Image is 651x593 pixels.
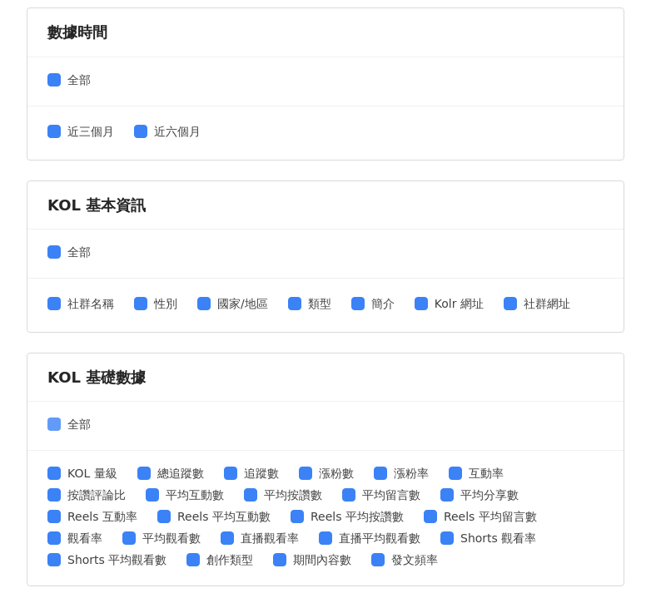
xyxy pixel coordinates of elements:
[61,294,121,313] span: 社群名稱
[387,464,435,482] span: 漲粉率
[385,551,445,569] span: 發文頻率
[61,464,124,482] span: KOL 量級
[304,507,410,526] span: Reels 平均按讚數
[61,415,97,433] span: 全部
[237,464,286,482] span: 追蹤數
[301,294,338,313] span: 類型
[286,551,358,569] span: 期間內容數
[365,294,401,313] span: 簡介
[47,367,604,388] div: KOL 基礎數據
[136,529,207,547] span: 平均觀看數
[47,22,604,42] div: 數據時間
[61,122,121,141] span: 近三個月
[312,464,360,482] span: 漲粉數
[462,464,510,482] span: 互動率
[61,551,173,569] span: Shorts 平均觀看數
[61,486,132,504] span: 按讚評論比
[257,486,329,504] span: 平均按讚數
[517,294,577,313] span: 社群網址
[437,507,544,526] span: Reels 平均留言數
[454,529,543,547] span: Shorts 觀看率
[332,529,427,547] span: 直播平均觀看數
[159,486,231,504] span: 平均互動數
[61,507,144,526] span: Reels 互動率
[147,294,184,313] span: 性別
[151,464,211,482] span: 總追蹤數
[47,195,604,215] div: KOL 基本資訊
[171,507,277,526] span: Reels 平均互動數
[211,294,275,313] span: 國家/地區
[454,486,525,504] span: 平均分享數
[428,294,490,313] span: Kolr 網址
[355,486,427,504] span: 平均留言數
[147,122,207,141] span: 近六個月
[61,243,97,261] span: 全部
[61,529,109,547] span: 觀看率
[234,529,306,547] span: 直播觀看率
[61,71,97,89] span: 全部
[200,551,260,569] span: 創作類型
